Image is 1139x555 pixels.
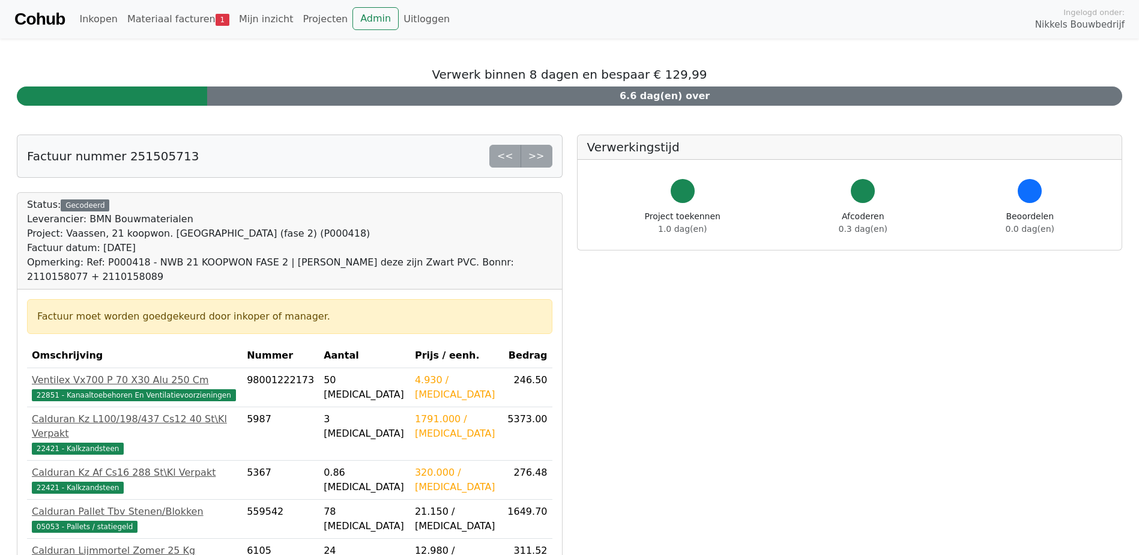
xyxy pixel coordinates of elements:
div: 6.6 dag(en) over [207,86,1122,106]
div: 21.150 / [MEDICAL_DATA] [415,505,498,533]
td: 98001222173 [242,368,319,407]
span: 22421 - Kalkzandsteen [32,482,124,494]
th: Omschrijving [27,344,242,368]
a: Uitloggen [399,7,455,31]
a: Admin [352,7,399,30]
span: 0.0 dag(en) [1006,224,1054,234]
div: Leverancier: BMN Bouwmaterialen [27,212,552,226]
span: 22851 - Kanaaltoebehoren En Ventilatievoorzieningen [32,389,236,401]
a: Cohub [14,5,65,34]
div: 1791.000 / [MEDICAL_DATA] [415,412,498,441]
div: Afcoderen [839,210,887,235]
div: 4.930 / [MEDICAL_DATA] [415,373,498,402]
h5: Verwerkingstijd [587,140,1113,154]
div: Status: [27,198,552,284]
div: Calduran Kz L100/198/437 Cs12 40 St\Kl Verpakt [32,412,237,441]
h5: Verwerk binnen 8 dagen en bespaar € 129,99 [17,67,1122,82]
div: Calduran Kz Af Cs16 288 St\Kl Verpakt [32,466,237,480]
h5: Factuur nummer 251505713 [27,149,199,163]
th: Aantal [319,344,410,368]
div: 320.000 / [MEDICAL_DATA] [415,466,498,494]
div: Project: Vaassen, 21 koopwon. [GEOGRAPHIC_DATA] (fase 2) (P000418) [27,226,552,241]
div: Factuur moet worden goedgekeurd door inkoper of manager. [37,309,542,324]
th: Prijs / eenh. [410,344,503,368]
td: 246.50 [503,368,552,407]
div: 0.86 [MEDICAL_DATA] [324,466,405,494]
div: Factuur datum: [DATE] [27,241,552,255]
span: Nikkels Bouwbedrijf [1035,18,1125,32]
div: 50 [MEDICAL_DATA] [324,373,405,402]
th: Nummer [242,344,319,368]
span: 1.0 dag(en) [658,224,707,234]
a: Ventilex Vx700 P 70 X30 Alu 250 Cm22851 - Kanaaltoebehoren En Ventilatievoorzieningen [32,373,237,402]
a: Materiaal facturen1 [122,7,234,31]
div: Ventilex Vx700 P 70 X30 Alu 250 Cm [32,373,237,387]
a: Inkopen [74,7,122,31]
td: 5373.00 [503,407,552,461]
div: 78 [MEDICAL_DATA] [324,505,405,533]
a: Calduran Kz Af Cs16 288 St\Kl Verpakt22421 - Kalkzandsteen [32,466,237,494]
th: Bedrag [503,344,552,368]
span: 1 [216,14,229,26]
a: Calduran Kz L100/198/437 Cs12 40 St\Kl Verpakt22421 - Kalkzandsteen [32,412,237,455]
a: Calduran Pallet Tbv Stenen/Blokken05053 - Pallets / statiegeld [32,505,237,533]
div: Opmerking: Ref: P000418 - NWB 21 KOOPWON FASE 2 | [PERSON_NAME] deze zijn Zwart PVC. Bonnr: 21101... [27,255,552,284]
a: Mijn inzicht [234,7,298,31]
div: Beoordelen [1006,210,1054,235]
div: 3 [MEDICAL_DATA] [324,412,405,441]
span: Ingelogd onder: [1063,7,1125,18]
td: 5987 [242,407,319,461]
a: Projecten [298,7,352,31]
div: Gecodeerd [61,199,109,211]
span: 22421 - Kalkzandsteen [32,443,124,455]
div: Project toekennen [645,210,721,235]
td: 276.48 [503,461,552,500]
span: 0.3 dag(en) [839,224,887,234]
td: 5367 [242,461,319,500]
td: 1649.70 [503,500,552,539]
td: 559542 [242,500,319,539]
div: Calduran Pallet Tbv Stenen/Blokken [32,505,237,519]
span: 05053 - Pallets / statiegeld [32,521,137,533]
